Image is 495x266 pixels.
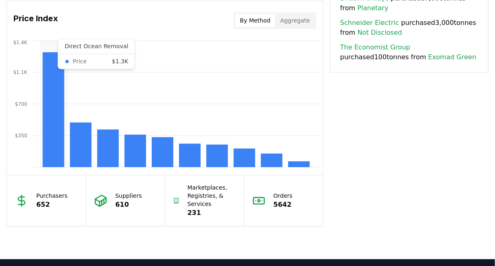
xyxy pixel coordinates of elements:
[188,208,236,218] p: 231
[340,18,478,38] span: purchased 3,000 tonnes from
[340,18,399,28] a: Schneider Electric
[36,192,68,200] p: Purchasers
[115,200,142,210] p: 610
[274,200,293,210] p: 5642
[13,39,28,45] tspan: $1.4K
[13,12,58,29] h3: Price Index
[428,52,476,62] a: Exomad Green
[36,200,68,210] p: 652
[15,133,27,139] tspan: $350
[358,28,402,38] a: Not Disclosed
[340,42,410,52] a: The Economist Group
[358,3,389,13] a: Planetary
[235,14,276,27] button: By Method
[340,42,478,62] span: purchased 100 tonnes from
[188,183,236,208] p: Marketplaces, Registries, & Services
[15,101,27,107] tspan: $700
[13,69,28,75] tspan: $1.1K
[115,192,142,200] p: Suppliers
[275,14,315,27] button: Aggregate
[274,192,293,200] p: Orders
